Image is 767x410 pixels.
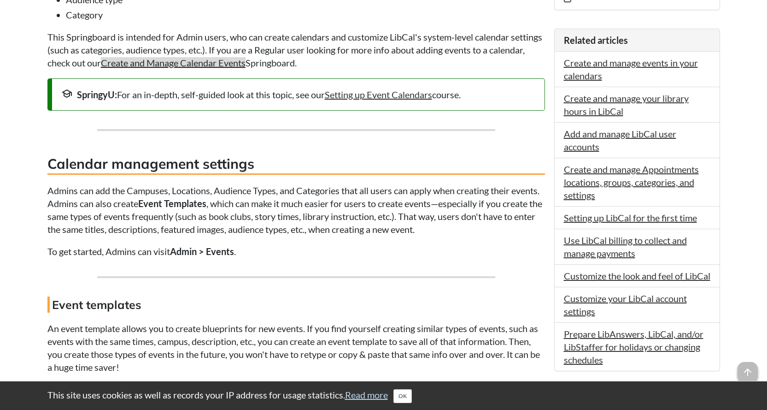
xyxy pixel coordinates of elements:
[47,30,545,69] p: This Springboard is intended for Admin users, who can create calendars and customize LibCal's sys...
[564,212,697,223] a: Setting up LibCal for the first time
[564,35,628,46] span: Related articles
[170,246,234,257] strong: Admin > Events
[738,362,758,382] span: arrow_upward
[564,57,698,81] a: Create and manage events in your calendars
[393,389,412,403] button: Close
[47,184,545,236] p: Admins can add the Campuses, Locations, Audience Types, and Categories that all users can apply w...
[61,88,535,101] div: For an in-depth, self-guided look at this topic, see our course.
[345,389,388,400] a: Read more
[564,128,676,152] a: Add and manage LibCal user accounts
[101,57,246,68] a: Create and Manage Calendar Events
[38,388,729,403] div: This site uses cookies as well as records your IP address for usage statistics.
[564,164,699,201] a: Create and manage Appointments locations, groups, categories, and settings
[564,235,687,259] a: Use LibCal billing to collect and manage payments
[66,8,545,21] li: Category
[47,297,545,313] h4: Event templates
[564,93,689,117] a: Create and manage your library hours in LibCal
[77,89,117,100] strong: SpringyU:
[47,154,545,175] h3: Calendar management settings
[738,363,758,374] a: arrow_upward
[564,270,710,281] a: Customize the look and feel of LibCal
[138,198,206,209] strong: Event Templates
[564,328,703,365] a: Prepare LibAnswers, LibCal, and/or LibStaffer for holidays or changing schedules
[325,89,432,100] a: Setting up Event Calendars
[564,293,687,317] a: Customize your LibCal account settings
[47,322,545,374] p: An event template allows you to create blueprints for new events. If you find yourself creating s...
[61,88,72,99] span: school
[47,245,545,258] p: To get started, Admins can visit .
